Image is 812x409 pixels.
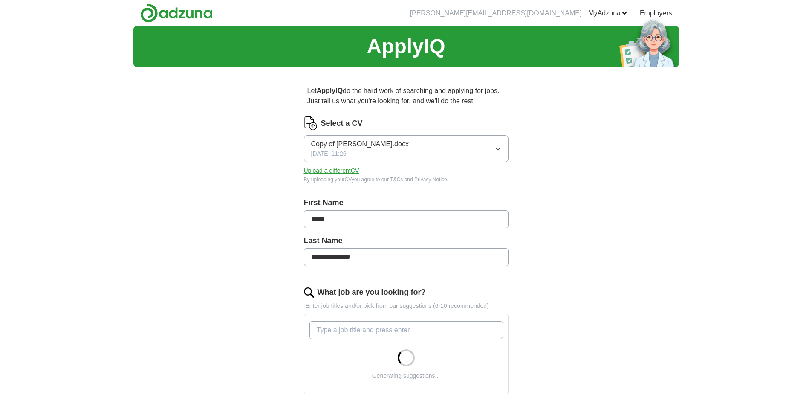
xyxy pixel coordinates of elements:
[304,135,509,162] button: Copy of [PERSON_NAME].docx[DATE] 11:26
[317,87,343,94] strong: ApplyIQ
[367,31,445,62] h1: ApplyIQ
[414,177,447,183] a: Privacy Notice
[318,287,426,298] label: What job are you looking for?
[372,371,440,380] div: Generating suggestions...
[304,166,359,175] button: Upload a differentCV
[410,8,582,18] li: [PERSON_NAME][EMAIL_ADDRESS][DOMAIN_NAME]
[304,197,509,209] label: First Name
[140,3,213,23] img: Adzuna logo
[390,177,403,183] a: T&Cs
[321,118,363,129] label: Select a CV
[304,287,314,298] img: search.png
[588,8,627,18] a: MyAdzuna
[311,139,409,149] span: Copy of [PERSON_NAME].docx
[309,321,503,339] input: Type a job title and press enter
[304,302,509,310] p: Enter job titles and/or pick from our suggestions (6-10 recommended)
[304,116,318,130] img: CV Icon
[304,235,509,247] label: Last Name
[311,149,347,158] span: [DATE] 11:26
[304,82,509,110] p: Let do the hard work of searching and applying for jobs. Just tell us what you're looking for, an...
[640,8,672,18] a: Employers
[304,176,509,183] div: By uploading your CV you agree to our and .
